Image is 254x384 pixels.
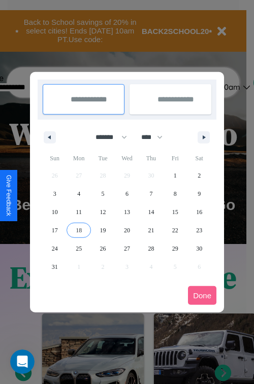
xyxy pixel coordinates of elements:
[187,150,211,166] span: Sat
[163,185,187,203] button: 8
[10,350,35,374] iframe: Intercom live chat
[139,150,163,166] span: Thu
[139,239,163,258] button: 28
[67,203,90,221] button: 11
[163,203,187,221] button: 15
[163,221,187,239] button: 22
[187,185,211,203] button: 9
[67,185,90,203] button: 4
[102,185,105,203] span: 5
[163,239,187,258] button: 29
[198,185,201,203] span: 9
[52,203,58,221] span: 10
[67,221,90,239] button: 18
[149,185,152,203] span: 7
[139,221,163,239] button: 21
[43,221,67,239] button: 17
[139,203,163,221] button: 14
[53,185,56,203] span: 3
[43,239,67,258] button: 24
[187,166,211,185] button: 2
[67,239,90,258] button: 25
[91,239,115,258] button: 26
[187,239,211,258] button: 30
[163,166,187,185] button: 1
[163,150,187,166] span: Fri
[76,239,82,258] span: 25
[5,175,12,216] div: Give Feedback
[139,185,163,203] button: 7
[172,239,178,258] span: 29
[172,221,178,239] span: 22
[125,185,129,203] span: 6
[174,166,177,185] span: 1
[91,150,115,166] span: Tue
[100,221,106,239] span: 19
[115,150,139,166] span: Wed
[43,185,67,203] button: 3
[196,221,202,239] span: 23
[124,239,130,258] span: 27
[43,150,67,166] span: Sun
[124,221,130,239] span: 20
[76,221,82,239] span: 18
[91,185,115,203] button: 5
[52,239,58,258] span: 24
[115,203,139,221] button: 13
[198,166,201,185] span: 2
[196,239,202,258] span: 30
[115,239,139,258] button: 27
[174,185,177,203] span: 8
[52,258,58,276] span: 31
[100,239,106,258] span: 26
[52,221,58,239] span: 17
[91,203,115,221] button: 12
[148,239,154,258] span: 28
[76,203,82,221] span: 11
[187,203,211,221] button: 16
[187,221,211,239] button: 23
[148,221,154,239] span: 21
[115,185,139,203] button: 6
[91,221,115,239] button: 19
[43,258,67,276] button: 31
[67,150,90,166] span: Mon
[124,203,130,221] span: 13
[77,185,80,203] span: 4
[188,286,216,305] button: Done
[196,203,202,221] span: 16
[172,203,178,221] span: 15
[115,221,139,239] button: 20
[100,203,106,221] span: 12
[148,203,154,221] span: 14
[43,203,67,221] button: 10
